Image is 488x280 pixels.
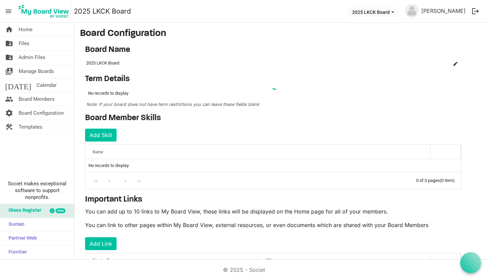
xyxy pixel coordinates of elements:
[5,64,13,78] span: switch_account
[438,57,461,69] td: is Command column column header
[93,150,103,154] span: Name
[19,120,42,134] span: Templates
[86,102,259,107] span: Note: If your board does not have term restrictions you can leave these fields blank
[5,246,27,259] span: Frontier
[85,207,461,216] p: You can add up to 10 links to My Board View, these links will be displayed on the Home page for a...
[19,23,33,36] span: Home
[348,7,399,17] button: 2025 LKCK Board dropdownbutton
[5,37,13,50] span: folder_shared
[5,51,13,64] span: folder_shared
[19,37,29,50] span: Files
[85,57,438,69] td: 2025 LKCK Board column header Name
[17,3,71,20] img: My Board View Logo
[80,28,483,40] h3: Board Configuration
[5,232,37,245] span: Partner Web
[17,3,74,20] a: My Board View Logo
[405,4,419,18] img: no-profile-picture.svg
[74,4,131,18] a: 2025 LKCK Board
[3,180,71,201] span: Societ makes exceptional software to support nonprofits.
[416,178,440,183] span: 0 of 0 pages
[85,113,461,123] h4: Board Member Skills
[134,176,143,185] div: Go to last page
[265,258,272,263] span: URL
[5,120,13,134] span: construction
[451,58,460,68] button: Edit
[5,218,24,231] span: Sumac
[416,172,461,187] div: 0 of 0 pages (0 item)
[5,92,13,106] span: people
[85,237,117,250] button: Add Link
[5,23,13,36] span: home
[85,129,117,142] button: Add Skill
[19,106,64,120] span: Board Configuration
[56,208,65,213] div: new
[91,176,101,185] div: Go to first page
[440,178,455,183] span: (0 item)
[37,78,57,92] span: Calendar
[85,74,461,84] h4: Term Details
[93,258,114,263] span: Display Text
[5,78,31,92] span: [DATE]
[85,159,461,172] td: No records to display
[85,195,461,205] h4: Important Links
[85,221,461,229] p: You can link to other pages within My Board View, external resources, or even documents which are...
[5,106,13,120] span: settings
[85,45,461,55] h4: Board Name
[2,5,15,18] span: menu
[19,92,55,106] span: Board Members
[223,266,265,273] a: © 2025 - Societ
[121,176,130,185] div: Go to next page
[105,176,114,185] div: Go to previous page
[19,51,45,64] span: Admin Files
[5,204,41,218] span: Glass Register
[419,4,468,18] a: [PERSON_NAME]
[19,64,54,78] span: Manage Boards
[468,4,483,18] button: logout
